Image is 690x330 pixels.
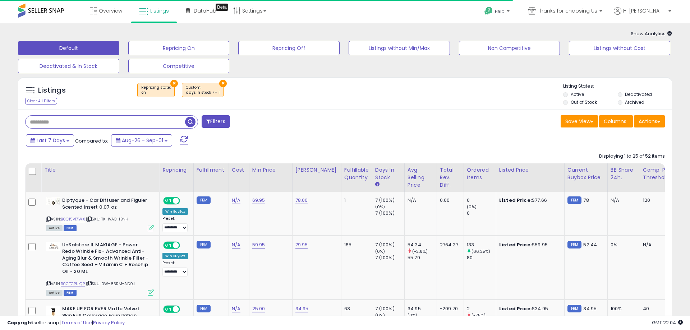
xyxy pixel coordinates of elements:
div: 7 (100%) [375,197,404,204]
div: days in stock >= 1 [186,90,220,95]
div: 40 [643,306,677,312]
div: ASIN: [46,242,154,295]
b: Listed Price: [499,241,532,248]
h5: Listings [38,85,66,96]
span: Hi [PERSON_NAME] [623,7,666,14]
small: FBM [197,241,211,248]
div: BB Share 24h. [611,166,637,181]
span: Custom: [186,85,220,96]
div: Preset: [162,216,188,232]
button: Last 7 Days [26,134,74,147]
div: 55.79 [408,255,437,261]
a: 59.95 [252,241,265,248]
img: 31p5y4stR3L._SL40_.jpg [46,197,60,205]
small: (0%) [375,312,385,318]
a: Terms of Use [61,319,92,326]
div: $34.95 [499,306,559,312]
span: Listings [150,7,169,14]
small: (0%) [408,312,418,318]
div: Current Buybox Price [567,166,604,181]
div: Preset: [162,261,188,277]
div: 7 (100%) [375,255,404,261]
button: Filters [202,115,230,128]
span: Overview [99,7,122,14]
small: FBM [567,196,581,204]
div: Title [44,166,156,174]
button: × [170,80,178,87]
span: All listings currently available for purchase on Amazon [46,290,63,296]
b: Listed Price: [499,197,532,204]
label: Archived [625,99,644,105]
span: ON [164,306,173,312]
button: Competitive [128,59,230,73]
small: (0%) [467,204,477,210]
a: 25.00 [252,305,265,312]
div: 80 [467,255,496,261]
span: Show Analytics [631,30,672,37]
div: Win BuyBox [162,208,188,215]
span: | SKU: 0W-85RM-AD9J [86,281,135,287]
a: N/A [232,197,240,204]
div: 0 [467,197,496,204]
div: 7 (100%) [375,210,404,217]
div: 34.95 [408,306,437,312]
div: N/A [611,197,634,204]
b: Listed Price: [499,305,532,312]
div: Fulfillable Quantity [344,166,369,181]
img: 317JgkNwTZL._SL40_.jpg [46,306,60,320]
div: $77.66 [499,197,559,204]
small: FBM [197,305,211,312]
div: Listed Price [499,166,561,174]
small: (66.25%) [471,248,490,254]
div: 0% [611,242,634,248]
div: [PERSON_NAME] [295,166,338,174]
div: Repricing [162,166,190,174]
small: FBM [567,241,581,248]
a: 69.95 [252,197,265,204]
button: Columns [599,115,633,127]
span: ON [164,198,173,204]
a: Help [479,1,517,23]
div: N/A [408,197,431,204]
div: 54.34 [408,242,437,248]
span: OFF [179,198,190,204]
span: 52.44 [583,241,597,248]
div: on [141,90,171,95]
div: Cost [232,166,246,174]
button: Default [18,41,119,55]
button: Actions [634,115,665,127]
strong: Copyright [7,319,33,326]
span: Aug-26 - Sep-01 [122,137,163,144]
button: Listings without Min/Max [349,41,450,55]
button: Non Competitive [459,41,560,55]
div: 0.00 [440,197,458,204]
img: 31mwv0ZWxpL._SL40_.jpg [46,242,60,251]
i: Get Help [484,6,493,15]
div: N/A [643,242,677,248]
button: Listings without Cost [569,41,670,55]
label: Out of Stock [571,99,597,105]
span: Last 7 Days [37,137,65,144]
b: UnSalstore IL MAKIAGE - Power Redo Wrinkle Fix - Advanced Anti-Aging Blur & Smooth Wrinkle Filler... [62,242,149,277]
a: Privacy Policy [93,319,125,326]
div: Clear All Filters [25,98,57,104]
span: Help [495,8,505,14]
div: -209.70 [440,306,458,312]
a: 79.95 [295,241,308,248]
span: ON [164,242,173,248]
p: Listing States: [563,83,672,90]
span: DataHub [194,7,216,14]
span: All listings currently available for purchase on Amazon [46,225,63,231]
div: 120 [643,197,677,204]
span: | SKU: TK-1VAC-1BNH [86,216,128,222]
div: 185 [344,242,367,248]
small: (0%) [375,248,385,254]
div: 1 [344,197,367,204]
a: N/A [232,305,240,312]
small: (-75%) [471,312,486,318]
div: Avg Selling Price [408,166,434,189]
a: B0C15V17WX [61,216,85,222]
div: $59.95 [499,242,559,248]
small: (0%) [375,204,385,210]
div: ASIN: [46,197,154,231]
